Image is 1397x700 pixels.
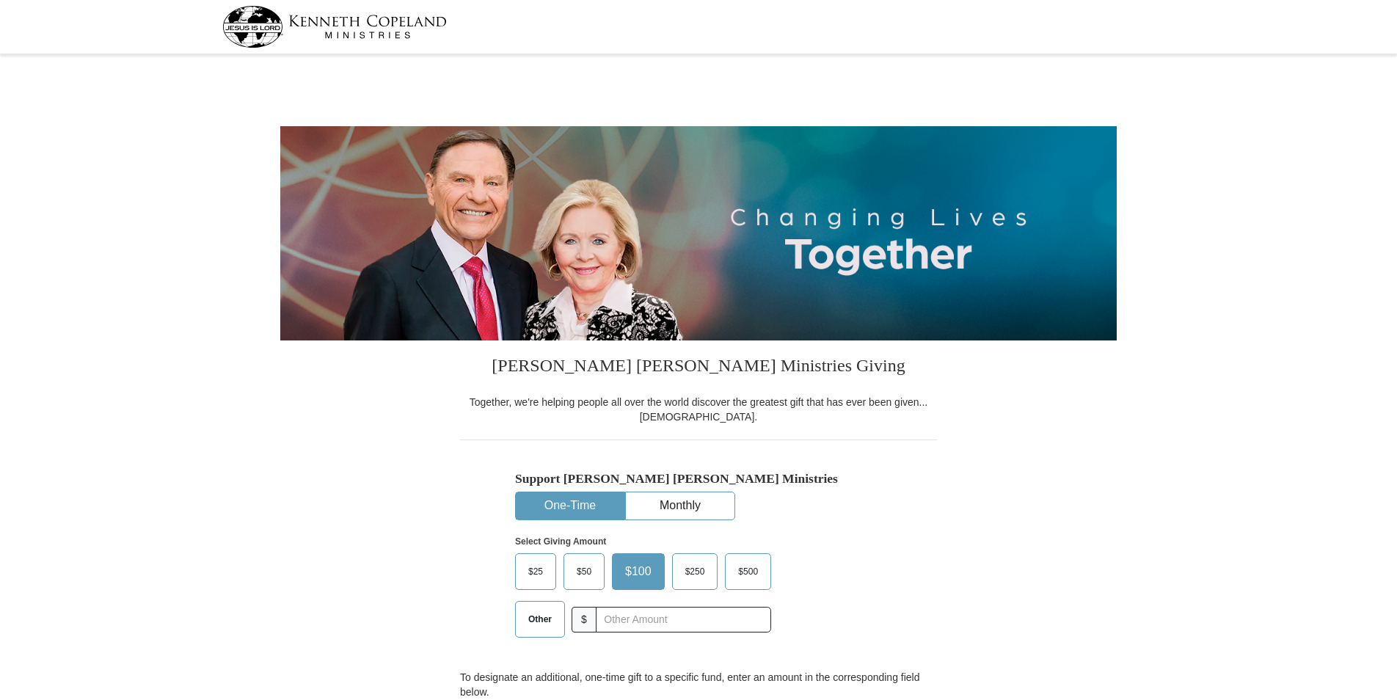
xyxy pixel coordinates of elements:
h5: Support [PERSON_NAME] [PERSON_NAME] Ministries [515,471,882,486]
span: $25 [521,561,550,583]
div: Together, we're helping people all over the world discover the greatest gift that has ever been g... [460,395,937,424]
button: Monthly [626,492,734,519]
h3: [PERSON_NAME] [PERSON_NAME] Ministries Giving [460,340,937,395]
img: kcm-header-logo.svg [222,6,447,48]
span: $100 [618,561,659,583]
span: $50 [569,561,599,583]
strong: Select Giving Amount [515,536,606,547]
button: One-Time [516,492,624,519]
span: $250 [678,561,712,583]
div: To designate an additional, one-time gift to a specific fund, enter an amount in the correspondin... [460,670,937,699]
span: Other [521,608,559,630]
span: $500 [731,561,765,583]
input: Other Amount [596,607,771,632]
span: $ [572,607,597,632]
